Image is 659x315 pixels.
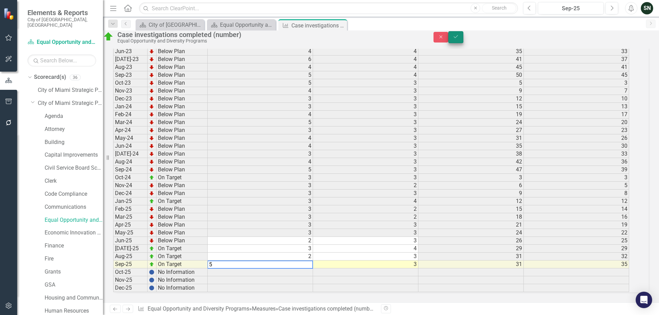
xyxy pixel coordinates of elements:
td: On Target [157,261,208,268]
td: 4 [208,142,313,150]
td: 15 [418,205,524,213]
img: TnMDeAgwAPMxUmUi88jYAAAAAElFTkSuQmCC [149,128,154,133]
a: Civil Service Board Scorecard [45,164,103,172]
td: Jun-24 [113,142,148,150]
td: No Information [157,276,208,284]
td: Below Plan [157,205,208,213]
a: City of Miami Strategic Plan (NEW) [38,99,103,107]
div: Sep-25 [540,4,601,13]
td: 42 [418,158,524,166]
div: » » [138,305,376,313]
td: 26 [418,237,524,245]
td: Below Plan [157,103,208,111]
td: Below Plan [157,71,208,79]
td: Below Plan [157,229,208,237]
td: Apr-25 [113,221,148,229]
img: TnMDeAgwAPMxUmUi88jYAAAAAElFTkSuQmCC [149,191,154,196]
td: 4 [313,48,418,56]
td: 3 [313,111,418,119]
td: Oct-23 [113,79,148,87]
td: 4 [313,71,418,79]
td: 3 [208,197,313,205]
a: GSA [45,281,103,289]
td: 2 [313,213,418,221]
td: 3 [418,174,524,182]
td: 45 [524,71,629,79]
td: Feb-24 [113,111,148,119]
td: May-24 [113,134,148,142]
td: Aug-24 [113,158,148,166]
td: 35 [418,142,524,150]
a: Fire [45,255,103,263]
td: Below Plan [157,48,208,56]
td: 22 [524,229,629,237]
td: 3 [313,237,418,245]
td: 3 [208,229,313,237]
td: Sep-23 [113,71,148,79]
img: TnMDeAgwAPMxUmUi88jYAAAAAElFTkSuQmCC [149,159,154,165]
img: zOikAAAAAElFTkSuQmCC [149,246,154,251]
div: Case investigations completed (number) [117,31,420,38]
img: TnMDeAgwAPMxUmUi88jYAAAAAElFTkSuQmCC [149,57,154,62]
td: 3 [313,134,418,142]
td: 29 [418,245,524,253]
img: TnMDeAgwAPMxUmUi88jYAAAAAElFTkSuQmCC [149,222,154,228]
img: BgCOk07PiH71IgAAAABJRU5ErkJggg== [149,285,154,291]
a: Human Resources [45,307,103,315]
div: Equal Opportunity and Diversity Programs [220,21,274,29]
td: 35 [418,48,524,56]
td: 4 [208,48,313,56]
td: 47 [418,166,524,174]
a: Building [45,138,103,146]
td: 3 [208,150,313,158]
td: 31 [418,253,524,261]
td: 7 [524,87,629,95]
td: 2 [313,182,418,190]
td: Mar-25 [113,213,148,221]
img: TnMDeAgwAPMxUmUi88jYAAAAAElFTkSuQmCC [149,120,154,125]
td: Below Plan [157,182,208,190]
td: 20 [524,119,629,126]
td: 35 [524,261,629,268]
img: TnMDeAgwAPMxUmUi88jYAAAAAElFTkSuQmCC [149,88,154,94]
td: 4 [313,197,418,205]
img: ClearPoint Strategy [3,8,15,20]
img: TnMDeAgwAPMxUmUi88jYAAAAAElFTkSuQmCC [149,80,154,86]
a: Housing and Community Development [45,294,103,302]
small: City of [GEOGRAPHIC_DATA], [GEOGRAPHIC_DATA] [27,17,96,28]
td: 3 [313,166,418,174]
td: 18 [418,213,524,221]
td: 5 [208,71,313,79]
a: Equal Opportunity and Diversity Programs [148,305,249,312]
button: Search [482,3,516,13]
td: Jun-25 [113,237,148,245]
a: Equal Opportunity and Diversity Programs [27,38,96,46]
td: 13 [524,103,629,111]
td: Aug-25 [113,253,148,261]
td: 41 [418,56,524,63]
td: 14 [524,205,629,213]
td: Dec-24 [113,190,148,197]
td: 3 [208,95,313,103]
a: Measures [252,305,276,312]
img: TnMDeAgwAPMxUmUi88jYAAAAAElFTkSuQmCC [149,112,154,117]
td: 12 [524,197,629,205]
img: zOikAAAAAElFTkSuQmCC [149,254,154,259]
td: Below Plan [157,111,208,119]
td: 3 [524,79,629,87]
td: [DATE]-23 [113,56,148,63]
td: 45 [418,63,524,71]
td: 3 [313,103,418,111]
td: 50 [418,71,524,79]
a: Communications [45,203,103,211]
td: Below Plan [157,150,208,158]
td: 3 [208,221,313,229]
td: 4 [208,111,313,119]
td: 3 [208,205,313,213]
div: 36 [70,74,81,80]
td: 12 [418,95,524,103]
td: 19 [524,221,629,229]
img: zOikAAAAAElFTkSuQmCC [149,175,154,180]
img: BgCOk07PiH71IgAAAABJRU5ErkJggg== [149,269,154,275]
td: 5 [208,119,313,126]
